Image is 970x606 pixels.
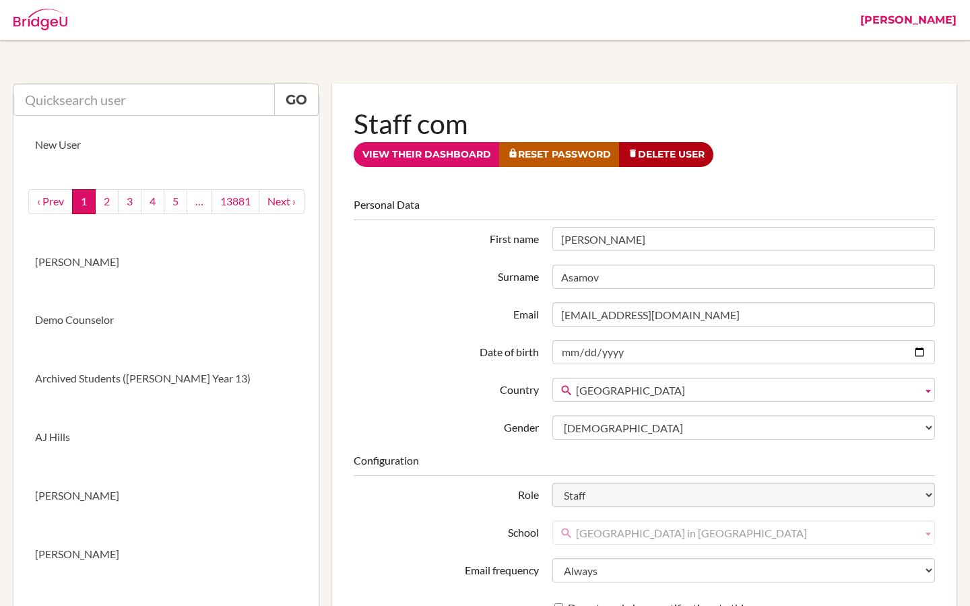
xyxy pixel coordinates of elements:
[13,83,275,116] input: Quicksearch user
[95,189,119,214] a: 2
[274,83,319,116] a: Go
[347,227,545,247] label: First name
[72,189,96,214] a: 1
[13,349,319,408] a: Archived Students ([PERSON_NAME] Year 13)
[141,189,164,214] a: 4
[347,340,545,360] label: Date of birth
[354,453,935,476] legend: Configuration
[212,189,259,214] a: 13881
[354,142,500,167] a: View their dashboard
[187,189,212,214] a: …
[164,189,187,214] a: 5
[13,233,319,292] a: [PERSON_NAME]
[347,520,545,541] label: School
[347,415,545,436] label: Gender
[118,189,141,214] a: 3
[576,378,917,403] span: [GEOGRAPHIC_DATA]
[28,189,73,214] a: ‹ Prev
[576,521,917,545] span: [GEOGRAPHIC_DATA] in [GEOGRAPHIC_DATA]
[13,291,319,349] a: Demo Counselor
[13,116,319,174] a: New User
[13,525,319,584] a: [PERSON_NAME]
[347,483,545,503] label: Role
[347,265,545,285] label: Surname
[13,9,67,30] img: Bridge-U
[13,408,319,467] a: AJ Hills
[13,467,319,525] a: [PERSON_NAME]
[619,142,713,167] a: Delete User
[347,302,545,323] label: Email
[259,189,304,214] a: next
[354,197,935,220] legend: Personal Data
[347,558,545,578] label: Email frequency
[499,142,620,167] a: Reset Password
[354,105,935,142] h1: Staff com
[347,378,545,398] label: Country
